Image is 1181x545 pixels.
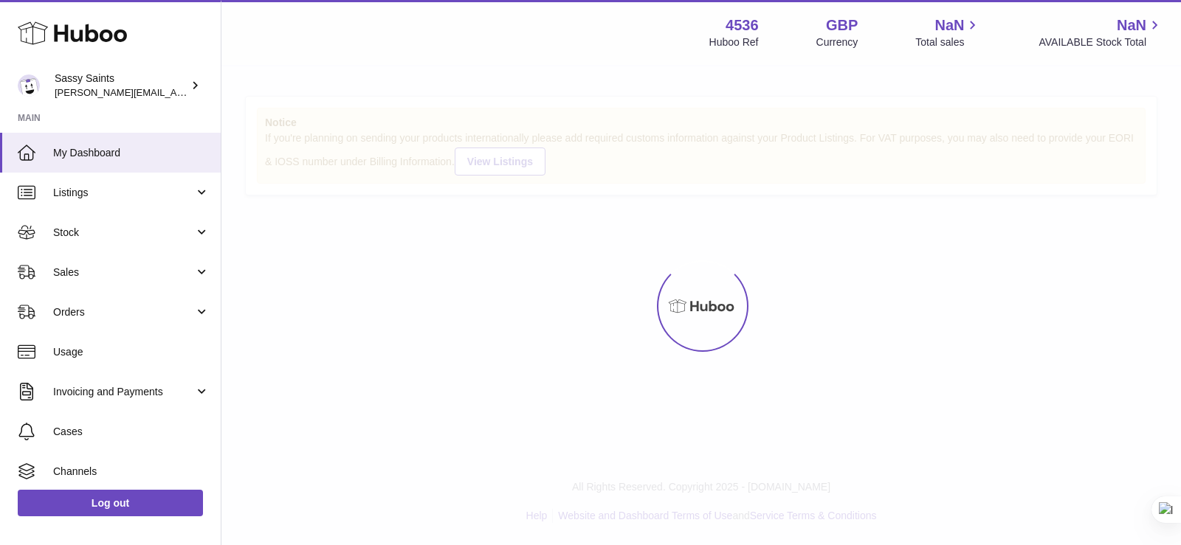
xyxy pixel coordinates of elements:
span: My Dashboard [53,146,210,160]
strong: 4536 [726,15,759,35]
span: Stock [53,226,194,240]
span: Sales [53,265,194,280]
span: NaN [1117,15,1146,35]
strong: GBP [826,15,858,35]
span: Listings [53,186,194,200]
span: Channels [53,465,210,479]
span: NaN [934,15,964,35]
span: Invoicing and Payments [53,385,194,399]
img: ramey@sassysaints.com [18,74,40,97]
span: AVAILABLE Stock Total [1039,35,1163,49]
span: Usage [53,345,210,359]
a: Log out [18,490,203,516]
span: Cases [53,425,210,439]
a: NaN Total sales [915,15,981,49]
span: Total sales [915,35,981,49]
span: Orders [53,305,194,319]
div: Huboo Ref [709,35,759,49]
div: Currency [816,35,858,49]
span: [PERSON_NAME][EMAIL_ADDRESS][DOMAIN_NAME] [55,86,296,98]
a: NaN AVAILABLE Stock Total [1039,15,1163,49]
div: Sassy Saints [55,72,187,100]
